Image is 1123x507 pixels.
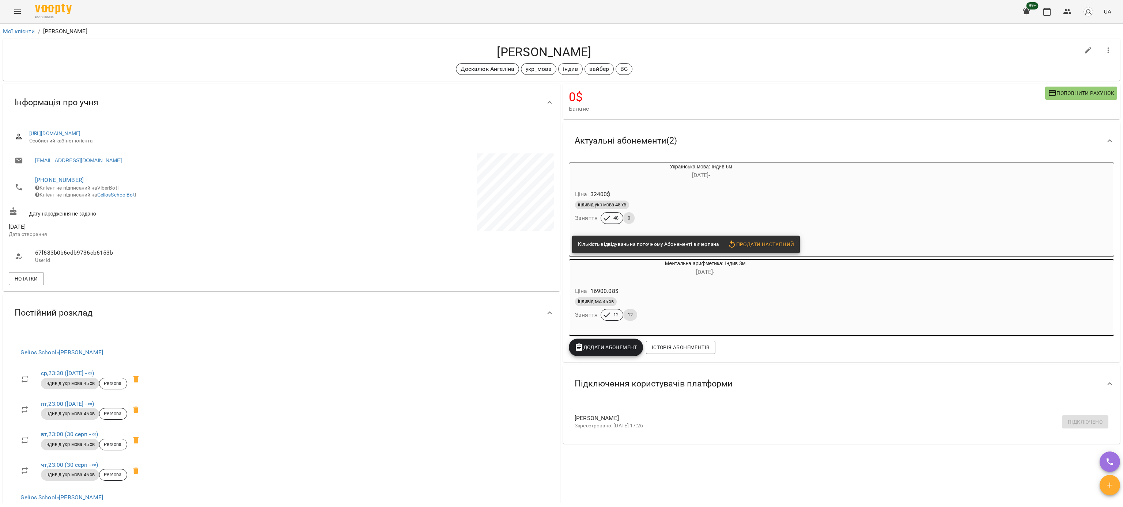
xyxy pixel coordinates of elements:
h6: Ціна [575,286,587,296]
a: [EMAIL_ADDRESS][DOMAIN_NAME] [35,157,122,164]
div: індив [558,63,583,75]
p: Доскалюк Ангеліна [461,65,515,73]
div: укр_мова [521,63,556,75]
span: Клієнт не підписаний на ViberBot! [35,185,119,191]
span: Особистий кабінет клієнта [29,137,548,145]
span: 12 [609,312,623,318]
div: Доскалюк Ангеліна [456,63,519,75]
button: Додати Абонемент [569,339,643,356]
div: Постійний розклад [3,294,560,332]
span: Інформація про учня [15,97,98,108]
div: Підключення користувачів платформи [563,365,1120,403]
p: індив [563,65,578,73]
img: avatar_s.png [1083,7,1093,17]
a: [PHONE_NUMBER] [35,176,84,183]
span: Підключення користувачів платформи [575,378,733,389]
p: 16900.08 $ [590,287,619,296]
span: Нотатки [15,274,38,283]
span: індивід укр мова 45 хв [41,380,99,387]
span: [DATE] [9,222,280,231]
span: Актуальні абонементи ( 2 ) [575,135,677,146]
span: 67f683b0b6cdb9736cb6153b [35,248,274,257]
button: Поповнити рахунок [1045,87,1117,100]
div: Ментальна арифметика: Індив 3м [569,260,604,277]
button: Українська мова: Індив 6м[DATE]- Ціна32400$індивід укр мова 45 хвЗаняття480 [569,163,798,233]
div: Актуальні абонементи(2) [563,122,1120,160]
span: For Business [35,15,72,20]
button: Продати наступний [725,238,797,251]
button: Menu [9,3,26,20]
h4: [PERSON_NAME] [9,45,1079,60]
span: Personal [99,472,127,478]
p: ВС [620,65,628,73]
button: UA [1101,5,1114,18]
h6: Заняття [575,310,598,320]
a: чт,23:00 (30 серп - ∞) [41,461,98,468]
span: 0 [623,215,635,221]
span: 12 [623,312,637,318]
span: Personal [99,380,127,387]
span: [PERSON_NAME] [575,414,1097,423]
div: Дату народження не задано [7,205,281,219]
span: Видалити приватний урок Габорак Галина чт 23:00 клієнта Леон Трофімчук [127,462,145,480]
span: індивід укр мова 45 хв [41,411,99,417]
a: [URL][DOMAIN_NAME] [29,130,81,136]
span: Видалити приватний урок Габорак Галина вт 23:00 клієнта Леон Трофімчук [127,431,145,449]
a: Gelios School»[PERSON_NAME] [20,349,103,356]
p: вайбер [589,65,609,73]
span: Видалити приватний урок Габорак Галина пт 23:00 клієнта Леон Трофімчук [127,401,145,419]
span: Постійний розклад [15,307,92,319]
span: Personal [99,441,127,448]
a: Gelios School»[PERSON_NAME] [20,494,103,501]
p: Дата створення [9,231,280,238]
span: [DATE] - [692,172,710,179]
span: Клієнт не підписаний на ! [35,192,136,198]
div: Ментальна арифметика: Індив 3м [604,260,806,277]
span: UA [1104,8,1111,15]
button: Ментальна арифметика: Індив 3м[DATE]- Ціна16900.08$індивід МА 45 хвЗаняття1212 [569,260,806,329]
div: Українська мова: Індив 6м [569,163,604,180]
nav: breadcrumb [3,27,1120,36]
div: вайбер [585,63,614,75]
span: Personal [99,411,127,417]
div: Українська мова: Індив 6м [604,163,798,180]
a: вт,23:00 (30 серп - ∞) [41,431,98,438]
button: Нотатки [9,272,44,285]
span: Додати Абонемент [575,343,637,352]
button: Історія абонементів [646,341,715,354]
a: GeliosSchoolBot [97,192,135,198]
div: Інформація про учня [3,84,560,121]
div: ВС [616,63,632,75]
span: Поповнити рахунок [1048,89,1114,98]
p: [PERSON_NAME] [43,27,87,36]
span: індивід укр мова 45 хв [41,472,99,478]
a: ср,23:30 ([DATE] - ∞) [41,370,94,377]
span: індивід укр мова 45 хв [41,441,99,448]
span: індивід МА 45 хв [575,298,617,305]
p: 32400 $ [590,190,610,199]
h6: Заняття [575,213,598,223]
span: індивід укр мова 45 хв [575,202,629,208]
span: Баланс [569,104,1045,113]
a: Мої клієнти [3,28,35,35]
span: [DATE] - [696,268,714,275]
h6: Ціна [575,189,587,199]
p: Зареєстровано: [DATE] 17:26 [575,422,1097,430]
h4: 0 $ [569,89,1045,104]
div: Кількість відвідувань на поточному Абонементі вичерпана [578,238,719,251]
a: пт,23:00 ([DATE] - ∞) [41,400,94,407]
span: 48 [609,215,623,221]
p: укр_мова [526,65,552,73]
span: 99+ [1026,2,1039,9]
span: Видалити приватний урок Габорак Галина ср 23:30 клієнта Леон Трофімчук [127,370,145,388]
img: Voopty Logo [35,4,72,14]
li: / [38,27,40,36]
span: Продати наступний [727,240,794,249]
p: UserId [35,257,274,264]
span: Історія абонементів [652,343,710,352]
